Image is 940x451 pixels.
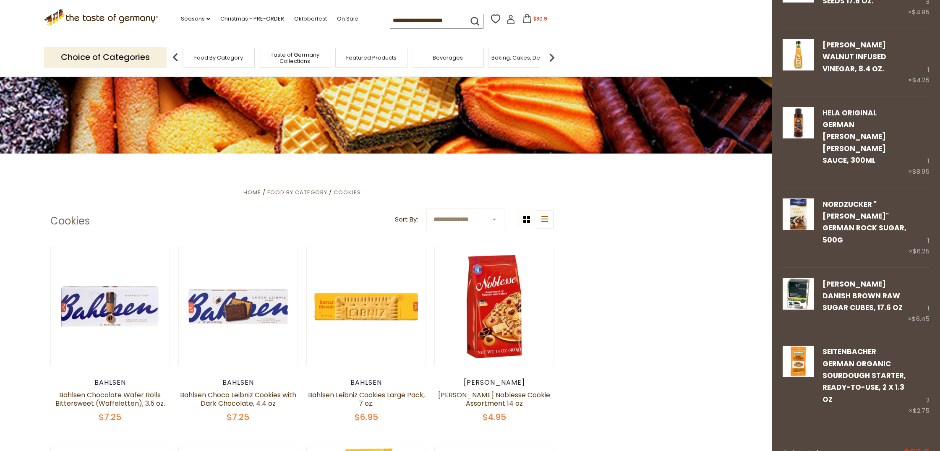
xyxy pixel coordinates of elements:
[912,76,930,84] span: $4.25
[180,390,296,408] a: Bahlsen Choco Leibniz Cookies with Dark Chocolate, 4.4 oz
[220,14,284,23] a: Christmas - PRE-ORDER
[434,378,554,387] div: [PERSON_NAME]
[307,247,426,366] img: Bahlsen Leibniz Cookies Large Pack, 7 oz.
[783,278,814,310] img: Dan Sukker Danish Brown Raw Sugar Cubes, 17.6 oz
[334,188,361,196] a: Cookies
[50,215,90,227] h1: Cookies
[783,198,814,230] img: Nordzucker "Kandis" German Rock Sugar, 500g
[783,346,814,416] a: Seitenbacher German Organic Sourdough Starter, Ready-to-Use, 2 x 1.3 oz
[783,107,814,138] img: Hela Mild Currywurst Sauce
[438,390,550,408] a: [PERSON_NAME] Noblesse Cookie Assortment 14 oz
[294,14,327,23] a: Oktoberfest
[181,14,210,23] a: Seasons
[51,247,170,366] img: Bahlsen Chocolate Wafer Rolls Bittersweet (Waffeletten), 3.5 oz.
[909,346,930,416] div: 2 ×
[783,107,814,177] a: Hela Mild Currywurst Sauce
[912,314,930,323] span: $6.45
[783,39,814,86] a: Kuhne Mild Apple Vinegar
[912,8,930,16] span: $4.95
[55,390,165,408] a: Bahlsen Chocolate Wafer Rolls Bittersweet (Waffeletten), 3.5 oz.
[543,49,560,66] img: next arrow
[533,15,547,22] span: $80.9
[308,390,425,408] a: Bahlsen Leibniz Cookies Large Pack, 7 oz.
[167,49,184,66] img: previous arrow
[491,55,556,61] a: Baking, Cakes, Desserts
[178,378,298,387] div: Bahlsen
[337,14,358,23] a: On Sale
[44,47,167,68] p: Choice of Categories
[783,278,814,325] a: Dan Sukker Danish Brown Raw Sugar Cubes, 17.6 oz
[913,247,930,255] span: $6.25
[306,378,426,387] div: Bahlsen
[261,52,329,64] a: Taste of Germany Collections
[783,346,814,377] img: Seitenbacher German Organic Sourdough Starter, Ready-to-Use, 2 x 1.3 oz
[346,55,397,61] a: Featured Products
[909,198,930,257] div: 1 ×
[822,279,903,313] a: [PERSON_NAME] Danish Brown Raw Sugar Cubes, 17.6 oz
[908,39,930,86] div: 1 ×
[908,278,930,325] div: 1 ×
[822,108,886,165] a: Hela Original German [PERSON_NAME] [PERSON_NAME] Sauce, 300ml
[227,411,249,423] span: $7.25
[822,40,886,74] a: [PERSON_NAME] Walnut Infused Vinegar, 8.4 oz.
[179,247,298,366] img: Bahlsen Choco Leibniz Cookies with Dark Chocolate, 4.4 oz
[483,411,506,423] span: $4.95
[912,167,930,176] span: $8.95
[783,198,814,257] a: Nordzucker "Kandis" German Rock Sugar, 500g
[267,188,327,196] a: Food By Category
[822,199,906,245] a: Nordzucker "[PERSON_NAME]" German Rock Sugar, 500g
[783,39,814,70] img: Kuhne Mild Apple Vinegar
[908,107,930,177] div: 1 ×
[433,55,463,61] a: Beverages
[435,247,554,366] img: Hans Freitag Noblesse Cookie Assortment 14 oz
[517,14,553,26] button: $80.9
[913,406,930,415] span: $2.75
[355,411,378,423] span: $6.95
[194,55,243,61] a: Food By Category
[395,214,418,225] label: Sort By:
[50,378,170,387] div: Bahlsen
[822,347,906,404] a: Seitenbacher German Organic Sourdough Starter, Ready-to-Use, 2 x 1.3 oz
[243,188,261,196] a: Home
[99,411,121,423] span: $7.25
